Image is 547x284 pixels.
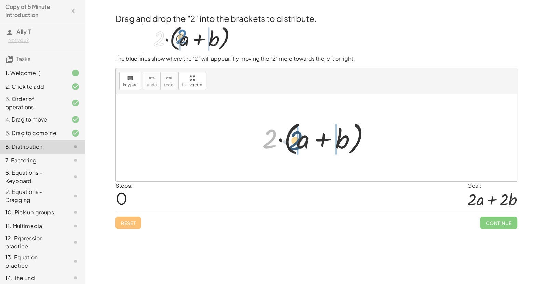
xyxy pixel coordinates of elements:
[71,69,80,77] i: Task finished.
[467,182,517,190] div: Goal:
[71,257,80,266] i: Task not started.
[5,234,60,251] div: 12. Expression practice
[71,156,80,165] i: Task not started.
[115,182,133,189] label: Steps:
[71,173,80,181] i: Task not started.
[71,274,80,282] i: Task not started.
[71,83,80,91] i: Task finished and correct.
[71,99,80,107] i: Task finished and correct.
[71,143,80,151] i: Task not started.
[71,115,80,124] i: Task finished and correct.
[71,238,80,246] i: Task not started.
[5,222,60,230] div: 11. Multimedia
[119,72,142,90] button: keyboardkeypad
[143,72,161,90] button: undoundo
[149,74,155,82] i: undo
[71,192,80,200] i: Task not started.
[147,83,157,87] span: undo
[5,169,60,185] div: 8. Equations - Keyboard
[115,188,127,209] span: 0
[5,274,60,282] div: 14. The End
[160,72,177,90] button: redoredo
[5,69,60,77] div: 1. Welcome :)
[16,28,31,35] span: Ally T
[71,222,80,230] i: Task not started.
[178,72,206,90] button: fullscreen
[5,3,67,19] h4: Copy of 5 Minute Introduction
[5,188,60,204] div: 9. Equations - Dragging
[165,74,172,82] i: redo
[115,55,517,63] p: The blue lines show where the "2" will appear. Try moving the "2" more towards the left or right.
[8,37,80,44] div: Not you?
[71,208,80,216] i: Task not started.
[115,13,517,24] h2: Drag and drop the "2" into the brackets to distribute.
[5,95,60,111] div: 3. Order of operations
[71,129,80,137] i: Task finished and correct.
[123,83,138,87] span: keypad
[5,156,60,165] div: 7. Factoring
[127,74,134,82] i: keyboard
[5,129,60,137] div: 5. Drag to combine
[5,115,60,124] div: 4. Drag to move
[5,253,60,270] div: 13. Equation practice
[5,143,60,151] div: 6. Distribution
[5,208,60,216] div: 10. Pick up groups
[142,24,243,53] img: dc67eec84e4b37c1e7b99ad5a1a17e8066cba3efdf3fc1a99d68a70915cbe56f.gif
[182,83,202,87] span: fullscreen
[16,55,30,62] span: Tasks
[5,83,60,91] div: 2. Click to add
[164,83,173,87] span: redo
